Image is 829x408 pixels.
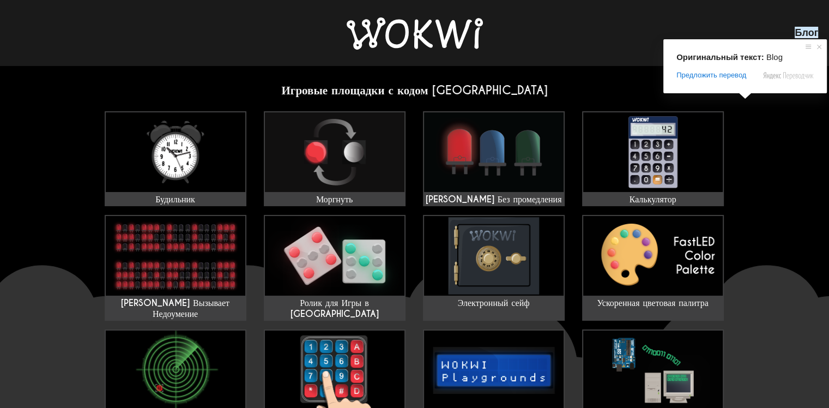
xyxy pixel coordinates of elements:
a: Ролик для Игры в [GEOGRAPHIC_DATA] [264,215,406,321]
ya-tr-span: Электронный сейф [458,297,530,309]
a: Ускоренная цветовая палитра [582,215,724,321]
a: [PERSON_NAME] Без промедления [423,111,565,206]
img: Будильник [106,112,245,192]
ya-tr-span: Ускоренная цветовая палитра [597,297,709,309]
span: Оригинальный текст: [676,52,764,62]
span: Blog [766,52,783,62]
img: Мигайте Без промедления [424,112,564,192]
ya-tr-span: Моргнуть [316,194,353,205]
a: Электронный сейф [423,215,565,321]
span: Предложить перевод [676,70,746,80]
img: Ускоренная цветовая палитра [583,216,723,296]
img: Вокви [347,17,483,50]
img: Чарли Вызывает Недоумение [106,216,245,296]
ya-tr-span: Ролик для Игры в [GEOGRAPHIC_DATA] [291,297,379,320]
img: Калькулятор [583,112,723,192]
ya-tr-span: [PERSON_NAME] Без промедления [426,194,562,205]
a: [PERSON_NAME] Вызывает Недоумение [105,215,246,321]
ya-tr-span: Калькулятор [630,194,676,205]
a: Калькулятор [582,111,724,206]
img: Моргнуть [265,112,404,192]
ya-tr-span: [PERSON_NAME] Вызывает Недоумение [121,297,229,320]
img: Ролик для Игры в Кости [265,216,404,296]
a: Блог [795,27,818,38]
a: Будильник [105,111,246,206]
img: Электронный сейф [424,216,564,296]
a: Моргнуть [264,111,406,206]
ya-tr-span: Будильник [155,194,195,205]
ya-tr-span: Игровые площадки с кодом [GEOGRAPHIC_DATA] [281,83,547,98]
